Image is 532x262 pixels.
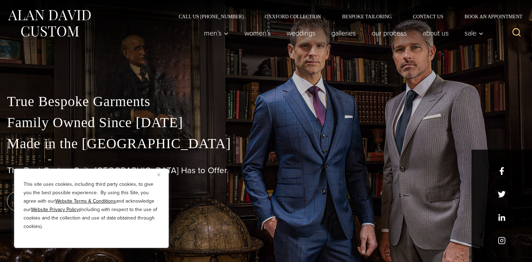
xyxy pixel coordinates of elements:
a: Oxxford Collection [254,14,332,19]
a: Galleries [323,26,364,40]
button: Close [157,170,166,179]
nav: Secondary Navigation [168,14,525,19]
a: weddings [279,26,323,40]
a: Website Terms & Conditions [55,197,116,205]
a: Call Us [PHONE_NUMBER] [168,14,254,19]
span: Sale [464,30,483,37]
a: Book an Appointment [454,14,525,19]
a: book an appointment [7,191,105,211]
a: Bespoke Tailoring [332,14,402,19]
iframe: Opens a widget where you can chat to one of our agents [487,241,525,258]
a: About Us [415,26,457,40]
a: Website Privacy Policy [31,206,79,213]
img: Close [157,173,160,176]
p: True Bespoke Garments Family Owned Since [DATE] Made in the [GEOGRAPHIC_DATA] [7,91,525,154]
a: Women’s [237,26,279,40]
a: Our Process [364,26,415,40]
span: Men’s [204,30,229,37]
p: This site uses cookies, including third party cookies, to give you the best possible experience. ... [24,180,159,231]
button: View Search Form [508,25,525,41]
a: Contact Us [402,14,454,19]
nav: Primary Navigation [196,26,487,40]
h1: The Best Custom Suits [GEOGRAPHIC_DATA] Has to Offer [7,165,525,176]
img: Alan David Custom [7,8,91,39]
